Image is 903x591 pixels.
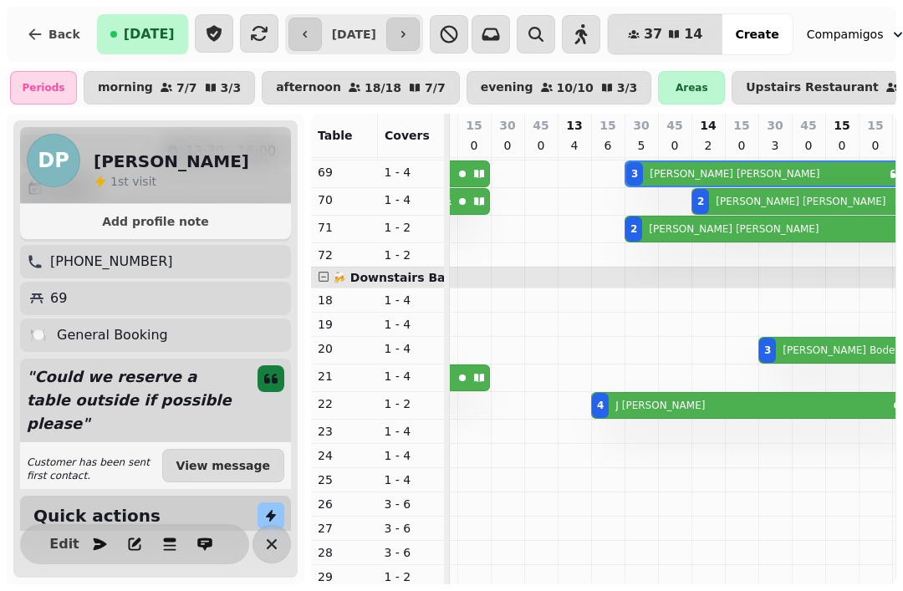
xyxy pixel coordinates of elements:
[534,137,548,154] p: 0
[385,423,438,440] p: 1 - 4
[318,219,371,236] p: 71
[649,222,819,236] p: [PERSON_NAME] [PERSON_NAME]
[869,137,882,154] p: 0
[50,252,173,272] p: [PHONE_NUMBER]
[807,26,884,43] span: Compamigos
[630,222,637,236] div: 2
[318,471,371,488] p: 25
[97,14,188,54] button: [DATE]
[20,359,244,442] p: " Could we reserve a table outside if possible please "
[601,137,615,154] p: 6
[332,271,486,284] span: 🍻 Downstairs Bar Area
[30,325,47,345] p: 🍽️
[499,117,515,134] p: 30
[385,191,438,208] p: 1 - 4
[48,28,80,40] span: Back
[221,82,242,94] p: 3 / 3
[48,527,81,561] button: Edit
[615,399,705,412] p: J [PERSON_NAME]
[385,471,438,488] p: 1 - 4
[716,195,885,208] p: [PERSON_NAME] [PERSON_NAME]
[668,137,681,154] p: 0
[767,117,783,134] p: 30
[10,71,77,104] div: Periods
[318,423,371,440] p: 23
[735,28,778,40] span: Create
[697,195,704,208] div: 2
[533,117,548,134] p: 45
[318,568,371,585] p: 29
[800,117,816,134] p: 45
[666,117,682,134] p: 45
[54,538,74,551] span: Edit
[467,71,652,104] button: evening10/103/3
[722,14,792,54] button: Create
[318,164,371,181] p: 69
[318,247,371,263] p: 72
[735,137,748,154] p: 0
[566,117,582,134] p: 13
[635,137,648,154] p: 5
[631,167,638,181] div: 3
[617,82,638,94] p: 3 / 3
[385,219,438,236] p: 1 - 2
[33,504,161,527] h2: Quick actions
[764,344,771,357] div: 3
[276,81,341,94] p: afternoon
[425,82,446,94] p: 7 / 7
[176,460,270,471] span: View message
[385,395,438,412] p: 1 - 2
[385,129,430,142] span: Covers
[835,137,849,154] p: 0
[318,292,371,308] p: 18
[98,81,153,94] p: morning
[644,28,662,41] span: 37
[84,71,255,104] button: morning7/73/3
[318,340,371,357] p: 20
[118,175,132,188] span: st
[608,14,723,54] button: 3714
[38,150,69,171] span: DP
[318,191,371,208] p: 70
[318,129,353,142] span: Table
[597,399,604,412] div: 4
[385,544,438,561] p: 3 - 6
[27,211,284,232] button: Add profile note
[318,368,371,385] p: 21
[318,544,371,561] p: 28
[162,449,284,482] button: View message
[733,117,749,134] p: 15
[684,28,702,41] span: 14
[658,71,725,104] div: Areas
[650,167,819,181] p: [PERSON_NAME] [PERSON_NAME]
[385,520,438,537] p: 3 - 6
[365,82,401,94] p: 18 / 18
[318,395,371,412] p: 22
[867,117,883,134] p: 15
[57,325,168,345] p: General Booking
[318,316,371,333] p: 19
[481,81,533,94] p: evening
[318,496,371,512] p: 26
[633,117,649,134] p: 30
[599,117,615,134] p: 15
[385,292,438,308] p: 1 - 4
[318,520,371,537] p: 27
[700,117,716,134] p: 14
[746,81,879,94] p: Upstairs Restaurant
[783,344,901,357] p: [PERSON_NAME] Boden
[701,137,715,154] p: 2
[467,137,481,154] p: 0
[501,137,514,154] p: 0
[385,247,438,263] p: 1 - 2
[176,82,197,94] p: 7 / 7
[110,175,118,188] span: 1
[466,117,482,134] p: 15
[385,368,438,385] p: 1 - 4
[557,82,594,94] p: 10 / 10
[385,340,438,357] p: 1 - 4
[385,316,438,333] p: 1 - 4
[13,14,94,54] button: Back
[262,71,460,104] button: afternoon18/187/7
[834,117,849,134] p: 15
